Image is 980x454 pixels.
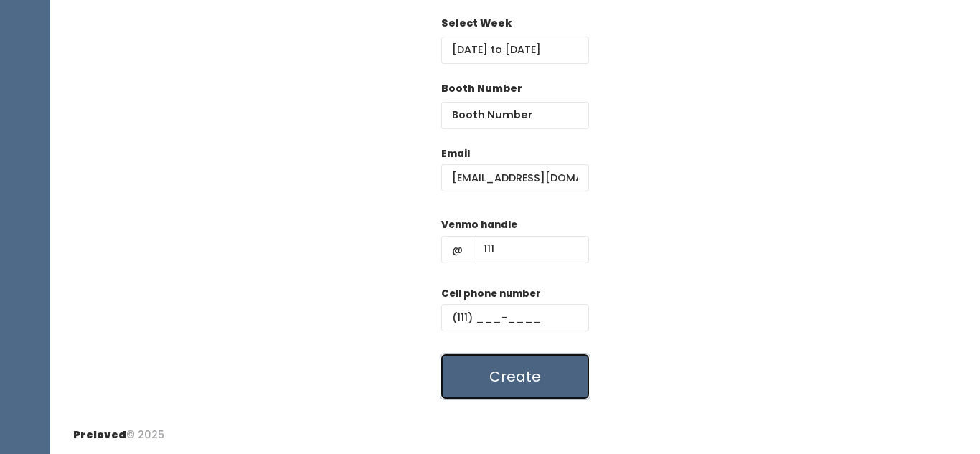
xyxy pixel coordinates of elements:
[441,236,473,263] span: @
[441,287,541,301] label: Cell phone number
[441,164,589,191] input: @ .
[441,37,589,64] input: Select week
[441,304,589,331] input: (___) ___-____
[441,102,589,129] input: Booth Number
[441,218,517,232] label: Venmo handle
[441,147,470,161] label: Email
[73,416,164,443] div: © 2025
[441,354,589,399] button: Create
[441,16,512,31] label: Select Week
[73,427,126,442] span: Preloved
[441,81,522,96] label: Booth Number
